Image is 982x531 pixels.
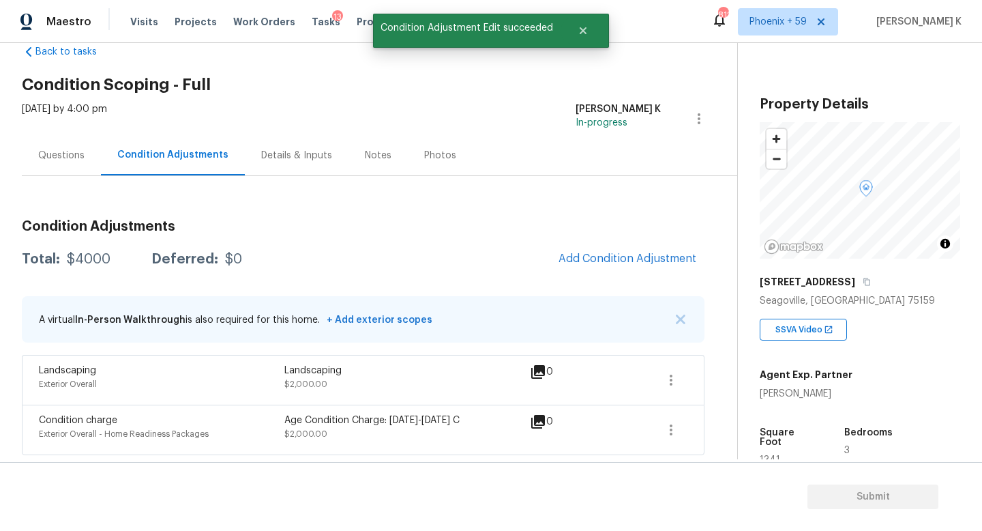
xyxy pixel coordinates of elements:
[75,315,185,325] span: In-Person Walkthrough
[284,380,327,388] span: $2,000.00
[824,325,833,334] img: Open In New Icon
[550,244,704,273] button: Add Condition Adjustment
[22,78,737,91] h2: Condition Scoping - Full
[844,446,850,455] span: 3
[760,122,972,259] canvas: Map
[760,387,852,401] div: [PERSON_NAME]
[760,294,960,308] div: Seagoville, [GEOGRAPHIC_DATA] 75159
[284,430,327,438] span: $2,000.00
[261,149,332,162] div: Details & Inputs
[312,17,340,27] span: Tasks
[576,118,627,128] span: In-progress
[284,414,530,427] div: Age Condition Charge: [DATE]-[DATE] C
[559,253,696,265] span: Add Condition Adjustment
[22,220,704,233] h3: Condition Adjustments
[676,315,685,324] img: X Button Icon
[561,17,606,44] button: Close
[22,102,107,135] div: [DATE] by 4:00 pm
[871,15,962,29] span: [PERSON_NAME] K
[225,253,242,266] div: $0
[67,253,110,266] div: $4000
[760,428,818,447] h5: Square Foot
[764,239,824,255] a: Mapbox homepage
[151,253,218,266] div: Deferred:
[767,149,786,169] button: Zoom out
[775,323,828,336] span: SSVA Video
[760,275,855,289] h5: [STREET_ADDRESS]
[861,276,873,288] button: Copy Address
[39,430,209,438] span: Exterior Overall - Home Readiness Packages
[674,313,687,326] button: X Button Icon
[39,380,97,388] span: Exterior Overall
[130,15,158,29] span: Visits
[284,364,530,377] div: Landscaping
[760,98,960,111] h3: Property Details
[46,15,91,29] span: Maestro
[39,416,117,425] span: Condition charge
[760,455,780,465] span: 1341
[39,313,432,327] p: A virtual is also required for this home.
[530,414,597,430] div: 0
[718,8,728,22] div: 812
[767,129,786,149] button: Zoom in
[844,428,893,437] h5: Bedrooms
[365,149,391,162] div: Notes
[39,366,96,375] span: Landscaping
[576,102,661,116] div: [PERSON_NAME] K
[937,235,953,252] button: Toggle attribution
[941,236,949,251] span: Toggle attribution
[175,15,217,29] span: Projects
[323,315,432,325] span: + Add exterior scopes
[859,180,873,201] div: Map marker
[530,364,597,380] div: 0
[749,15,807,29] span: Phoenix + 59
[233,15,295,29] span: Work Orders
[357,15,410,29] span: Properties
[760,368,852,382] h5: Agent Exp. Partner
[373,14,561,42] span: Condition Adjustment Edit succeeded
[424,149,456,162] div: Photos
[117,148,228,162] div: Condition Adjustments
[332,10,343,24] div: 13
[22,253,60,266] div: Total:
[760,319,847,341] div: SSVA Video
[22,45,153,59] a: Back to tasks
[38,149,85,162] div: Questions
